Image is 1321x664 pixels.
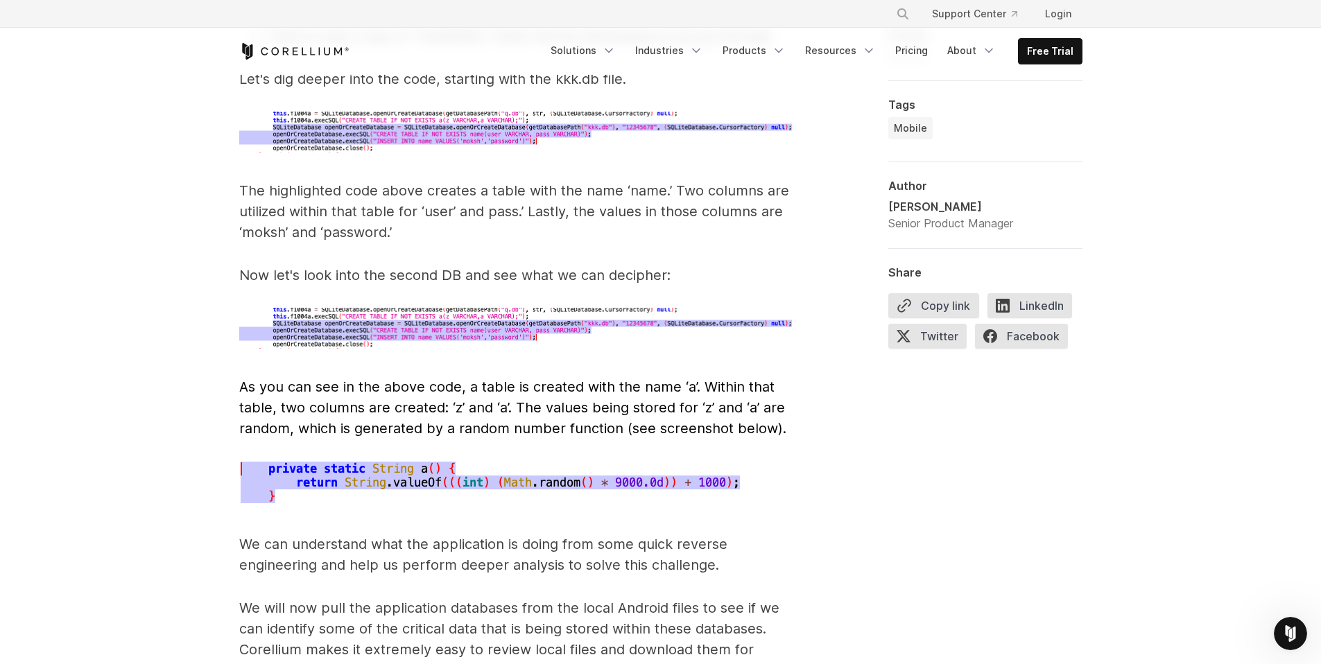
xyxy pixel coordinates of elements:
[975,324,1068,349] span: Facebook
[890,1,915,26] button: Search
[888,215,1013,231] div: Senior Product Manager
[1019,39,1082,64] a: Free Trial
[239,461,752,506] img: Second database in the kkk.db file
[1034,1,1082,26] a: Login
[888,293,979,318] button: Copy link
[894,121,927,135] span: Mobile
[888,265,1082,279] div: Share
[627,38,711,63] a: Industries
[921,1,1028,26] a: Support Center
[887,38,936,63] a: Pricing
[239,69,794,89] p: Let's dig deeper into the code, starting with the kkk.db file.
[888,117,933,139] a: Mobile
[239,265,794,286] p: Now let's look into the second DB and see what we can decipher:
[975,324,1076,354] a: Facebook
[542,38,624,63] a: Solutions
[239,378,786,437] span: As you can see in the above code, a table is created with the name ‘a’. Within that table, two co...
[797,38,884,63] a: Resources
[879,1,1082,26] div: Navigation Menu
[987,293,1080,324] a: LinkedIn
[714,38,794,63] a: Products
[939,38,1004,63] a: About
[542,38,1082,64] div: Navigation Menu
[987,293,1072,318] span: LinkedIn
[239,43,349,60] a: Corellium Home
[239,180,794,243] p: The highlighted code above creates a table with the name ‘name.’ Two columns are utilized within ...
[888,98,1082,112] div: Tags
[888,324,975,354] a: Twitter
[888,324,967,349] span: Twitter
[239,308,794,349] img: Second database in the kkk.db file
[1274,617,1307,650] iframe: Intercom live chat
[239,534,794,575] p: We can understand what the application is doing from some quick reverse engineering and help us p...
[239,112,794,152] img: Screenshot of the kkk.db file
[888,198,1013,215] div: [PERSON_NAME]
[888,179,1082,193] div: Author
